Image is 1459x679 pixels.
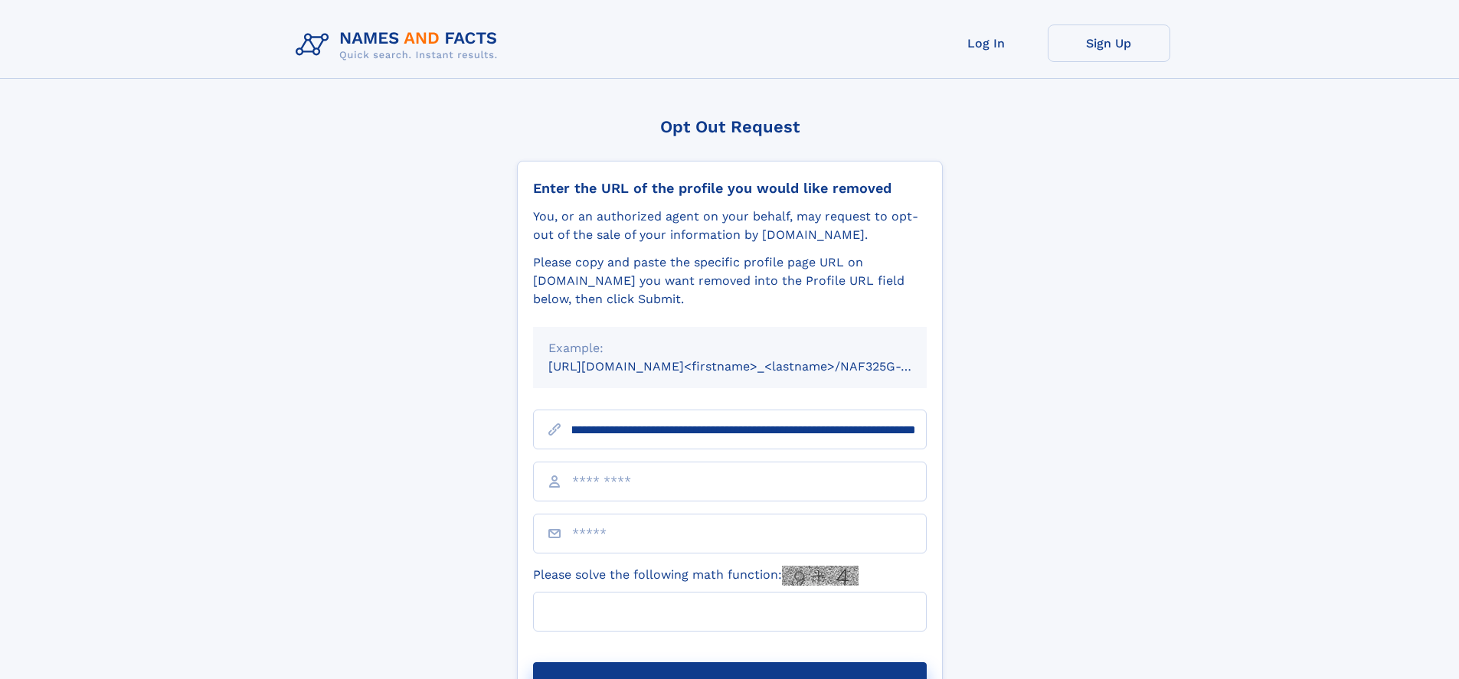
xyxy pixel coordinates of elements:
[290,24,510,66] img: Logo Names and Facts
[925,24,1048,62] a: Log In
[1048,24,1170,62] a: Sign Up
[533,180,927,197] div: Enter the URL of the profile you would like removed
[517,117,943,136] div: Opt Out Request
[533,207,927,244] div: You, or an authorized agent on your behalf, may request to opt-out of the sale of your informatio...
[548,359,956,374] small: [URL][DOMAIN_NAME]<firstname>_<lastname>/NAF325G-xxxxxxxx
[533,253,927,308] div: Please copy and paste the specific profile page URL on [DOMAIN_NAME] you want removed into the Pr...
[533,566,859,586] label: Please solve the following math function:
[548,339,911,357] div: Example:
